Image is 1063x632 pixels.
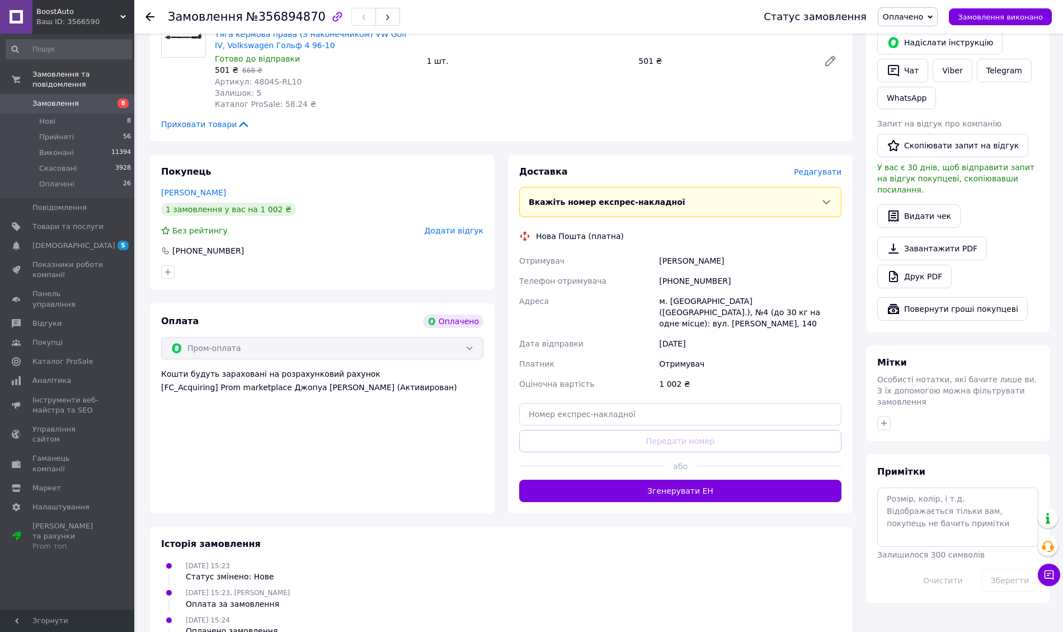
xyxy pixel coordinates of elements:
span: Оплачено [883,12,923,21]
span: Дата відправки [519,339,584,348]
div: [PHONE_NUMBER] [657,271,844,291]
div: Prom топ [32,541,104,551]
button: Видати чек [877,204,961,228]
span: Інструменти веб-майстра та SEO [32,395,104,415]
span: Замовлення [168,10,243,24]
div: Отримувач [657,354,844,374]
span: Каталог ProSale: 58.24 ₴ [215,100,316,109]
span: №356894870 [246,10,326,24]
input: Пошук [6,39,132,59]
span: 26 [123,179,131,189]
span: [DATE] 15:23, [PERSON_NAME] [186,589,290,597]
span: Платник [519,359,554,368]
input: Номер експрес-накладної [519,403,841,425]
span: Покупець [161,166,211,177]
span: 3928 [115,163,131,174]
div: [PHONE_NUMBER] [171,245,245,256]
span: Телефон отримувача [519,277,606,285]
span: Особисті нотатки, які бачите лише ви. З їх допомогою можна фільтрувати замовлення [877,375,1037,406]
span: Показники роботи компанії [32,260,104,280]
span: 668 ₴ [242,67,262,74]
span: Виконані [39,148,74,158]
div: 1 замовлення у вас на 1 002 ₴ [161,203,296,216]
div: Статус замовлення [764,11,867,22]
span: [DATE] 15:24 [186,616,230,624]
div: 1 шт. [422,53,634,69]
span: Залишок: 5 [215,88,262,97]
span: Без рейтингу [172,226,228,235]
div: [FC_Acquiring] Prom marketplace Джопуа [PERSON_NAME] (Активирован) [161,382,483,393]
span: Приховати товари [161,119,250,130]
button: Надіслати інструкцію [877,31,1003,54]
a: Завантажити PDF [877,237,987,260]
span: Замовлення та повідомлення [32,69,134,90]
span: Оціночна вартість [519,380,594,388]
span: Товари та послуги [32,222,104,232]
span: Артикул: 4804S-RL10 [215,77,302,86]
div: Оплачено [423,315,483,328]
button: Згенерувати ЕН [519,480,841,502]
span: Покупці [32,338,63,348]
span: 8 [127,116,131,127]
span: Скасовані [39,163,77,174]
span: Вкажіть номер експрес-накладної [529,198,685,207]
span: BoostAuto [36,7,120,17]
span: Прийняті [39,132,74,142]
div: 1 002 ₴ [657,374,844,394]
span: 501 ₴ [215,65,238,74]
span: Налаштування [32,502,90,512]
a: Telegram [977,59,1032,82]
div: м. [GEOGRAPHIC_DATA] ([GEOGRAPHIC_DATA].), №4 (до 30 кг на одне місце): вул. [PERSON_NAME], 140 [657,291,844,334]
span: Додати відгук [425,226,483,235]
div: 501 ₴ [634,53,815,69]
button: Скопіювати запит на відгук [877,134,1028,157]
img: Тяга кермова права (З наконечником) VW Golf IV, Volkswagen Гольф 4 96-10 [162,31,205,40]
button: Чат [877,59,928,82]
div: Кошти будуть зараховані на розрахунковий рахунок [161,368,483,393]
a: Viber [933,59,972,82]
span: Отримувач [519,256,565,265]
span: Оплата [161,316,199,326]
a: Друк PDF [877,265,952,288]
div: Статус змінено: Нове [186,571,274,582]
button: Повернути гроші покупцеві [877,297,1028,321]
span: Каталог ProSale [32,357,93,367]
a: Редагувати [819,50,841,72]
span: Мітки [877,357,907,368]
span: 8 [117,99,129,108]
div: Нова Пошта (платна) [533,231,627,242]
span: Готово до відправки [215,54,300,63]
span: Замовлення виконано [958,13,1043,21]
span: Запит на відгук про компанію [877,119,1001,128]
div: [DATE] [657,334,844,354]
span: Примітки [877,466,925,477]
span: або [664,461,697,472]
div: Повернутися назад [145,11,154,22]
span: [DEMOGRAPHIC_DATA] [32,241,115,251]
button: Чат з покупцем [1038,564,1060,586]
span: Доставка [519,166,568,177]
span: У вас є 30 днів, щоб відправити запит на відгук покупцеві, скопіювавши посилання. [877,163,1034,194]
span: 5 [117,241,129,250]
span: Аналітика [32,376,71,386]
span: Панель управління [32,289,104,309]
span: 11394 [111,148,131,158]
span: Залишилося 300 символів [877,550,985,559]
span: Управління сайтом [32,424,104,444]
div: Ваш ID: 3566590 [36,17,134,27]
span: Замовлення [32,99,79,109]
span: Гаманець компанії [32,453,104,474]
a: [PERSON_NAME] [161,188,226,197]
span: 56 [123,132,131,142]
span: Повідомлення [32,203,87,213]
div: Оплата за замовлення [186,598,290,610]
span: Нові [39,116,55,127]
span: Відгуки [32,319,62,329]
span: [PERSON_NAME] та рахунки [32,521,104,552]
span: Маркет [32,483,61,493]
span: [DATE] 15:23 [186,562,230,570]
span: Редагувати [794,167,841,176]
div: [PERSON_NAME] [657,251,844,271]
span: Історія замовлення [161,539,261,549]
span: Адреса [519,297,549,306]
